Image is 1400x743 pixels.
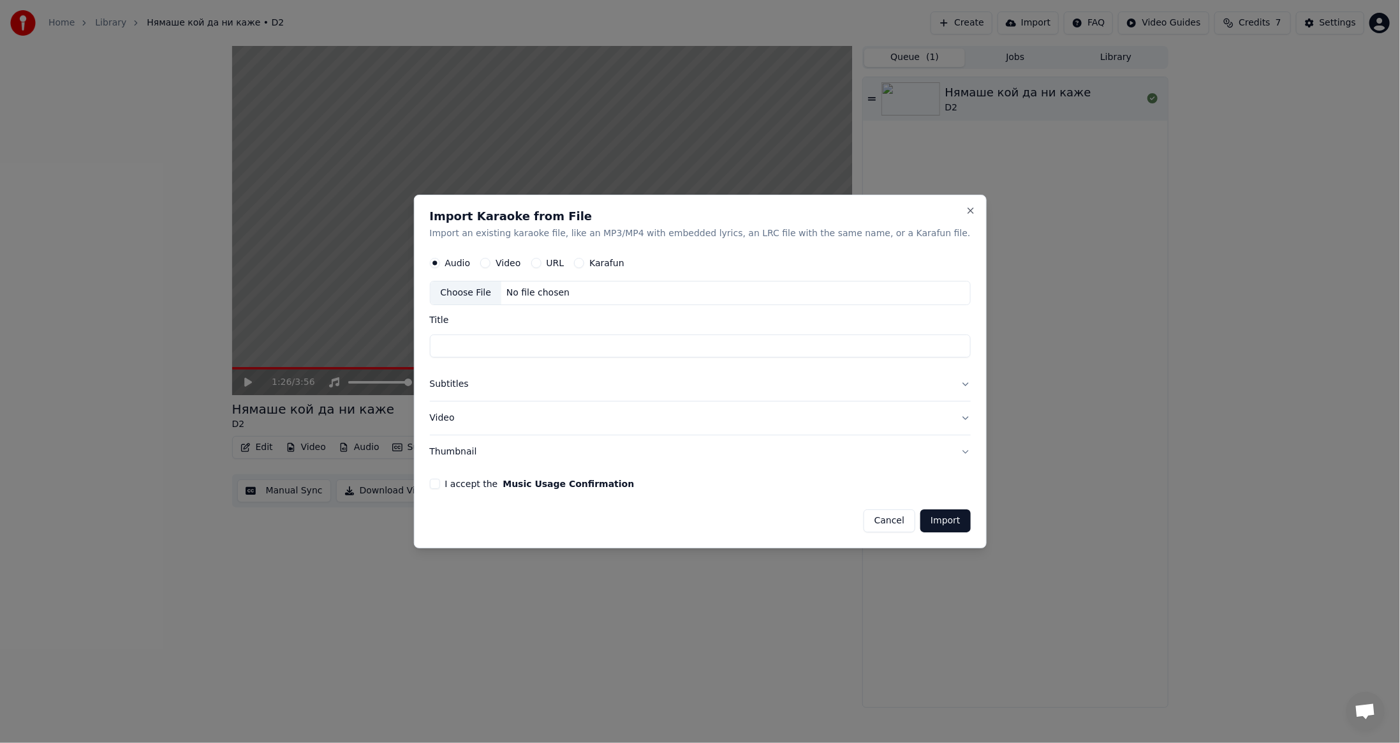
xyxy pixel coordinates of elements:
button: Import [920,509,970,532]
p: Import an existing karaoke file, like an MP3/MP4 with embedded lyrics, an LRC file with the same ... [429,227,970,240]
label: I accept the [445,479,634,488]
label: Audio [445,259,470,267]
label: Video [496,259,520,267]
label: Title [429,315,970,324]
label: Karafun [589,259,624,267]
button: Thumbnail [429,435,970,469]
button: Cancel [864,509,915,532]
button: I accept the [503,479,634,488]
button: Video [429,402,970,435]
label: URL [546,259,564,267]
div: Choose File [430,281,501,304]
h2: Import Karaoke from File [429,211,970,222]
button: Subtitles [429,368,970,401]
div: No file chosen [501,287,575,299]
